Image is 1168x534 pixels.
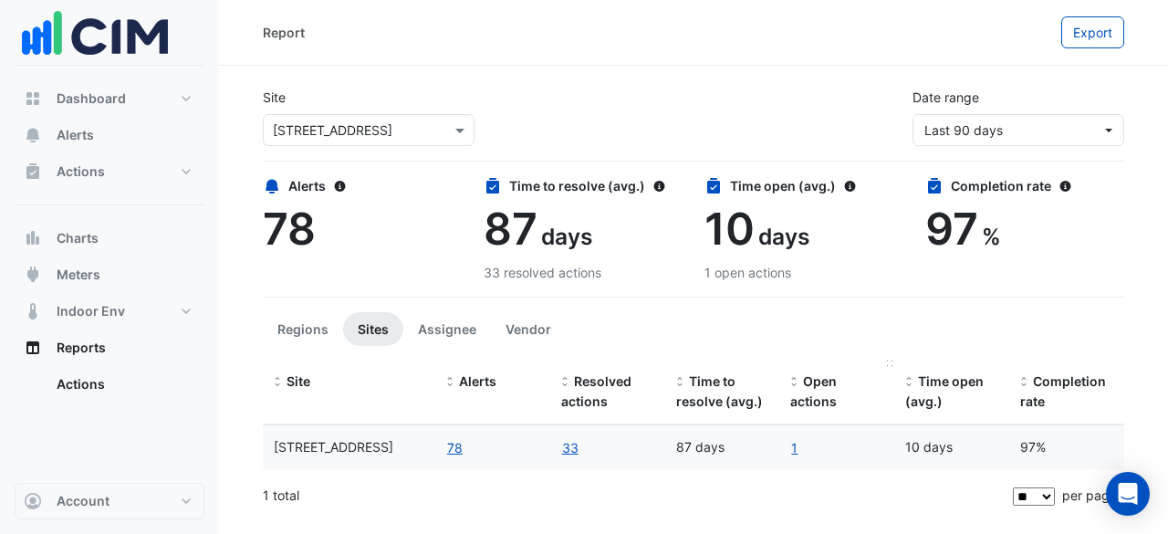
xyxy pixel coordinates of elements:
div: 1 open actions [704,263,903,282]
a: 1 [790,437,798,458]
span: % [982,223,1001,250]
button: Charts [15,220,204,257]
img: Company Logo [22,1,168,65]
button: Last 90 days [912,114,1124,146]
div: Time open (avg.) [704,176,903,195]
span: Alerts [459,373,496,389]
span: 10 [704,202,755,256]
div: Report [263,23,305,42]
app-icon: Reports [24,339,42,357]
div: 97% [1020,437,1113,458]
app-icon: Dashboard [24,89,42,108]
span: Account [57,492,109,510]
button: Export [1061,16,1124,48]
span: 87 [484,202,537,256]
div: Time to resolve (avg.) [484,176,683,195]
a: Actions [42,366,204,403]
span: Charts [57,229,99,247]
button: 78 [446,437,464,458]
div: Alerts [263,176,462,195]
label: Date range [912,88,979,107]
span: Time open (avg.) [905,373,984,410]
span: per page [1062,487,1117,503]
div: 87 days [676,437,769,458]
app-icon: Indoor Env [24,302,42,320]
button: Vendor [491,312,566,346]
div: Open Intercom Messenger [1106,472,1150,516]
span: Time to resolve (avg.) [676,373,763,410]
button: Reports [15,330,204,366]
span: 78 [263,202,316,256]
a: 33 [561,437,579,458]
span: Actions [57,162,105,181]
span: Dashboard [57,89,126,108]
span: days [758,223,809,250]
button: Sites [343,312,403,346]
app-icon: Charts [24,229,42,247]
button: Assignee [403,312,491,346]
label: Site [263,88,286,107]
button: Actions [15,153,204,190]
button: Indoor Env [15,293,204,330]
button: Regions [263,312,343,346]
app-icon: Actions [24,162,42,181]
div: 10 days [905,437,998,458]
span: Export [1073,25,1112,40]
span: Reports [57,339,106,357]
div: Completion (%) = Resolved Actions / (Resolved Actions + Open Actions) [1020,372,1113,414]
app-icon: Meters [24,266,42,284]
span: 97 [925,202,978,256]
span: 26 May 25 - 24 Aug 25 [924,122,1003,138]
div: 1 total [263,473,1009,518]
button: Alerts [15,117,204,153]
span: Alerts [57,126,94,144]
span: Meters [57,266,100,284]
span: Site [287,373,310,389]
span: Indoor Env [57,302,125,320]
app-icon: Alerts [24,126,42,144]
span: Open actions [790,373,837,410]
div: Reports [15,366,204,410]
span: Completion rate [1020,373,1106,410]
span: Resolved actions [561,373,631,410]
button: Meters [15,257,204,293]
button: Account [15,483,204,519]
div: 33 resolved actions [484,263,683,282]
span: days [541,223,592,250]
span: 8 Exhibition Street [274,439,393,455]
button: Dashboard [15,80,204,117]
div: Completion rate [925,176,1124,195]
